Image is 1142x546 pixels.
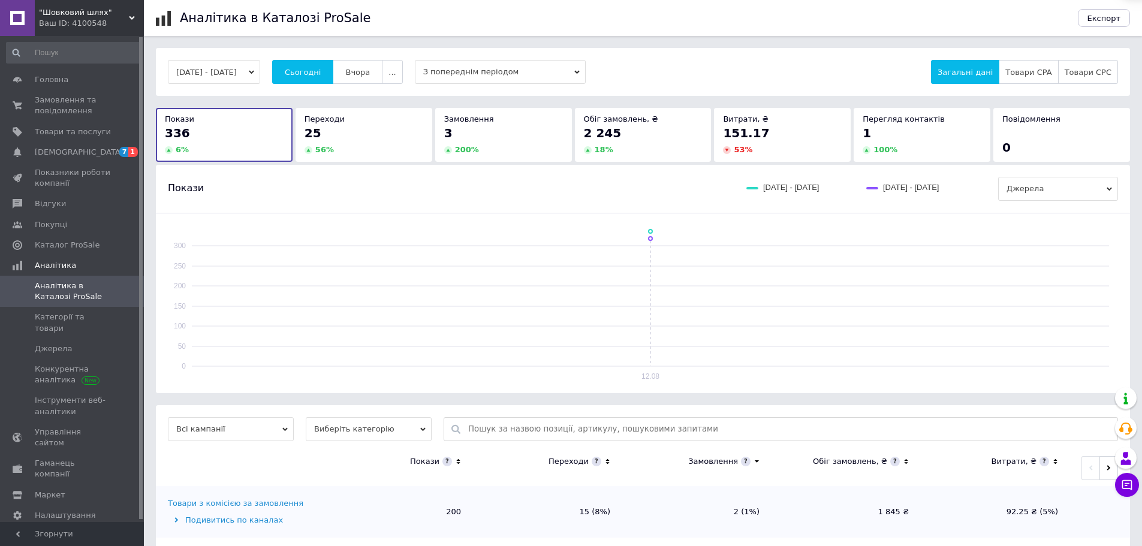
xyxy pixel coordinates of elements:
span: 18 % [595,145,613,154]
span: Покази [168,182,204,195]
td: 2 (1%) [622,486,772,538]
span: 3 [444,126,453,140]
button: Загальні дані [931,60,999,84]
span: 336 [165,126,190,140]
span: Переходи [305,114,345,123]
span: Загальні дані [938,68,993,77]
button: Товари CPC [1058,60,1118,84]
span: Сьогодні [285,68,321,77]
span: Управління сайтом [35,427,111,448]
div: Замовлення [688,456,738,467]
div: Покази [410,456,439,467]
button: Сьогодні [272,60,334,84]
span: Замовлення [444,114,494,123]
input: Пошук за назвою позиції, артикулу, пошуковими запитами [468,418,1111,441]
span: Маркет [35,490,65,500]
span: 6 % [176,145,189,154]
div: Обіг замовлень, ₴ [813,456,887,467]
td: 200 [324,486,473,538]
span: 0 [1002,140,1011,155]
span: 1 [128,147,138,157]
span: 2 245 [584,126,622,140]
span: Обіг замовлень, ₴ [584,114,658,123]
span: ... [388,68,396,77]
span: 100 % [873,145,897,154]
span: Гаманець компанії [35,458,111,479]
span: Виберіть категорію [306,417,432,441]
span: 1 [863,126,871,140]
span: Експорт [1087,14,1121,23]
span: Покупці [35,219,67,230]
span: Повідомлення [1002,114,1060,123]
text: 300 [174,242,186,250]
text: 150 [174,302,186,310]
text: 250 [174,262,186,270]
span: 25 [305,126,321,140]
span: Товари та послуги [35,126,111,137]
span: Джерела [998,177,1118,201]
span: [DEMOGRAPHIC_DATA] [35,147,123,158]
span: Каталог ProSale [35,240,100,251]
span: Налаштування [35,510,96,521]
td: 1 845 ₴ [772,486,921,538]
button: Вчора [333,60,382,84]
span: 56 % [315,145,334,154]
text: 200 [174,282,186,290]
span: Товари CPC [1065,68,1111,77]
text: 12.08 [641,372,659,381]
button: Чат з покупцем [1115,473,1139,497]
span: Всі кампанії [168,417,294,441]
button: Товари CPA [999,60,1058,84]
span: 7 [119,147,129,157]
div: Товари з комісією за замовлення [168,498,303,509]
td: 15 (8%) [473,486,622,538]
span: 151.17 [723,126,769,140]
text: 100 [174,322,186,330]
div: Переходи [549,456,589,467]
span: Перегляд контактів [863,114,945,123]
span: З попереднім періодом [415,60,586,84]
button: ... [382,60,402,84]
span: Витрати, ₴ [723,114,769,123]
span: 200 % [455,145,479,154]
text: 50 [178,342,186,351]
span: Головна [35,74,68,85]
span: Товари CPA [1005,68,1051,77]
span: Категорії та товари [35,312,111,333]
span: Конкурентна аналітика [35,364,111,385]
text: 0 [182,362,186,370]
span: Замовлення та повідомлення [35,95,111,116]
span: 53 % [734,145,752,154]
input: Пошук [6,42,141,64]
span: Відгуки [35,198,66,209]
div: Подивитись по каналах [168,515,321,526]
span: Показники роботи компанії [35,167,111,189]
span: Аналітика в Каталозі ProSale [35,280,111,302]
span: Аналітика [35,260,76,271]
h1: Аналітика в Каталозі ProSale [180,11,370,25]
button: Експорт [1078,9,1131,27]
div: Витрати, ₴ [991,456,1036,467]
span: Покази [165,114,194,123]
span: Джерела [35,343,72,354]
td: 92.25 ₴ (5%) [921,486,1070,538]
button: [DATE] - [DATE] [168,60,260,84]
div: Ваш ID: 4100548 [39,18,144,29]
span: Інструменти веб-аналітики [35,395,111,417]
span: Вчора [345,68,370,77]
span: "Шовковий шлях" [39,7,129,18]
